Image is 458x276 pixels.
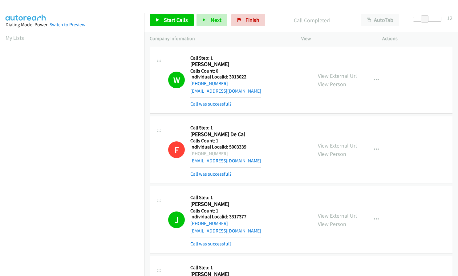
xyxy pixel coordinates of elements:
[447,14,452,22] div: 12
[190,171,232,177] a: Call was successful?
[50,22,85,27] a: Switch to Preview
[168,211,185,228] h1: J
[164,16,188,23] span: Start Calls
[190,101,232,107] a: Call was successful?
[190,158,261,164] a: [EMAIL_ADDRESS][DOMAIN_NAME]
[190,194,261,201] h5: Call Step: 1
[168,141,185,158] h1: F
[190,144,261,150] h5: Individual Localid: 5003339
[190,150,261,157] div: [PHONE_NUMBER]
[6,21,139,28] div: Dialing Mode: Power |
[231,14,265,26] a: Finish
[190,201,257,208] h2: [PERSON_NAME]
[150,35,290,42] p: Company Information
[245,16,259,23] span: Finish
[190,68,261,74] h5: Calls Count: 0
[318,212,357,219] a: View External Url
[6,34,24,41] a: My Lists
[150,14,194,26] a: Start Calls
[301,35,371,42] p: View
[274,16,350,24] p: Call Completed
[190,55,261,61] h5: Call Step: 1
[190,228,261,234] a: [EMAIL_ADDRESS][DOMAIN_NAME]
[197,14,227,26] button: Next
[190,88,261,94] a: [EMAIL_ADDRESS][DOMAIN_NAME]
[440,113,458,162] iframe: Resource Center
[318,220,346,228] a: View Person
[190,220,228,226] a: [PHONE_NUMBER]
[190,81,228,86] a: [PHONE_NUMBER]
[190,138,261,144] h5: Calls Count: 1
[190,265,257,271] h5: Call Step: 1
[318,150,346,157] a: View Person
[318,72,357,79] a: View External Url
[190,131,257,138] h2: [PERSON_NAME] De Cal
[190,125,261,131] h5: Call Step: 1
[318,142,357,149] a: View External Url
[190,208,261,214] h5: Calls Count: 1
[382,35,452,42] p: Actions
[190,214,261,220] h5: Individual Localid: 3317377
[168,72,185,88] h1: W
[318,81,346,88] a: View Person
[211,16,221,23] span: Next
[361,14,399,26] button: AutoTab
[190,74,261,80] h5: Individual Localid: 3013022
[190,241,232,247] a: Call was successful?
[190,61,257,68] h2: [PERSON_NAME]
